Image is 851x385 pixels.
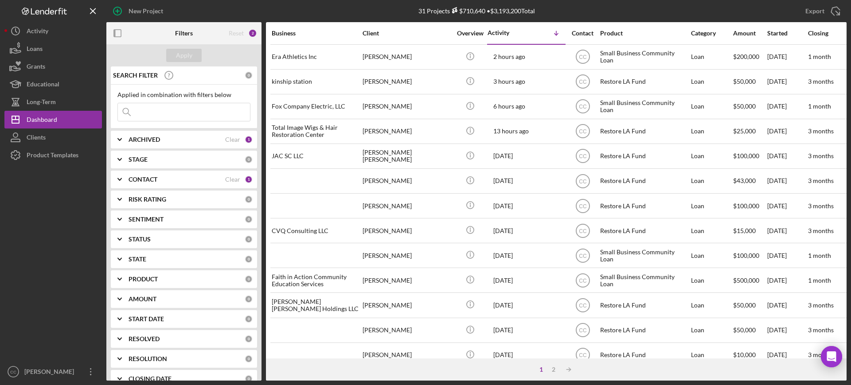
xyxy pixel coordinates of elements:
[245,156,253,163] div: 0
[27,93,56,113] div: Long-Term
[691,169,732,193] div: Loan
[691,194,732,218] div: Loan
[363,194,451,218] div: [PERSON_NAME]
[272,120,360,143] div: Total Image Wigs & Hair Restoration Center
[129,2,163,20] div: New Project
[808,351,834,358] time: 3 months
[129,276,158,283] b: PRODUCT
[733,227,756,234] span: $15,000
[4,146,102,164] a: Product Templates
[27,111,57,131] div: Dashboard
[733,326,756,334] span: $50,000
[272,144,360,168] div: JAC SC LLC
[767,144,807,168] div: [DATE]
[245,275,253,283] div: 0
[808,127,834,135] time: 3 months
[691,70,732,93] div: Loan
[579,277,587,284] text: CC
[363,120,451,143] div: [PERSON_NAME]
[579,153,587,159] text: CC
[272,30,360,37] div: Business
[4,58,102,75] button: Grants
[493,177,513,184] time: 2025-10-03 22:17
[4,75,102,93] button: Educational
[600,244,689,267] div: Small Business Community Loan
[691,30,732,37] div: Category
[808,78,834,85] time: 3 months
[129,296,156,303] b: AMOUNT
[363,144,451,168] div: [PERSON_NAME] [PERSON_NAME]
[767,95,807,118] div: [DATE]
[245,215,253,223] div: 0
[493,103,525,110] time: 2025-10-07 13:07
[129,236,151,243] b: STATUS
[245,335,253,343] div: 0
[691,343,732,367] div: Loan
[691,293,732,317] div: Loan
[808,227,834,234] time: 3 months
[245,255,253,263] div: 0
[363,244,451,267] div: [PERSON_NAME]
[245,195,253,203] div: 0
[579,352,587,358] text: CC
[600,169,689,193] div: Restore LA Fund
[493,277,513,284] time: 2025-10-02 23:56
[733,78,756,85] span: $50,000
[245,315,253,323] div: 0
[4,22,102,40] a: Activity
[691,319,732,342] div: Loan
[129,315,164,323] b: START DATE
[733,30,766,37] div: Amount
[579,327,587,334] text: CC
[363,70,451,93] div: [PERSON_NAME]
[245,295,253,303] div: 0
[27,40,43,60] div: Loans
[4,111,102,128] button: Dashboard
[245,375,253,383] div: 0
[600,120,689,143] div: Restore LA Fund
[579,203,587,209] text: CC
[767,169,807,193] div: [DATE]
[272,70,360,93] div: kinship station
[493,351,513,358] time: 2025-10-02 02:25
[600,343,689,367] div: Restore LA Fund
[600,293,689,317] div: Restore LA Fund
[129,355,167,362] b: RESOLUTION
[129,216,164,223] b: SENTIMENT
[691,144,732,168] div: Loan
[579,54,587,60] text: CC
[4,40,102,58] a: Loans
[579,178,587,184] text: CC
[579,228,587,234] text: CC
[733,127,756,135] span: $25,000
[579,104,587,110] text: CC
[418,7,535,15] div: 31 Projects • $3,193,200 Total
[129,196,166,203] b: RISK RATING
[733,152,759,159] span: $100,000
[767,70,807,93] div: [DATE]
[733,252,759,259] span: $100,000
[733,301,756,309] span: $50,000
[129,375,172,382] b: CLOSING DATE
[363,95,451,118] div: [PERSON_NAME]
[566,30,599,37] div: Contact
[535,366,547,373] div: 1
[493,202,513,210] time: 2025-10-03 21:36
[10,369,16,374] text: CC
[600,144,689,168] div: Restore LA Fund
[363,219,451,242] div: [PERSON_NAME]
[4,128,102,146] a: Clients
[547,366,560,373] div: 2
[600,268,689,292] div: Small Business Community Loan
[245,355,253,363] div: 0
[450,7,485,15] div: $710,640
[691,95,732,118] div: Loan
[229,30,244,37] div: Reset
[579,128,587,135] text: CC
[272,45,360,69] div: Era Athletics Inc
[767,45,807,69] div: [DATE]
[27,58,45,78] div: Grants
[600,319,689,342] div: Restore LA Fund
[808,53,831,60] time: 1 month
[808,177,834,184] time: 3 months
